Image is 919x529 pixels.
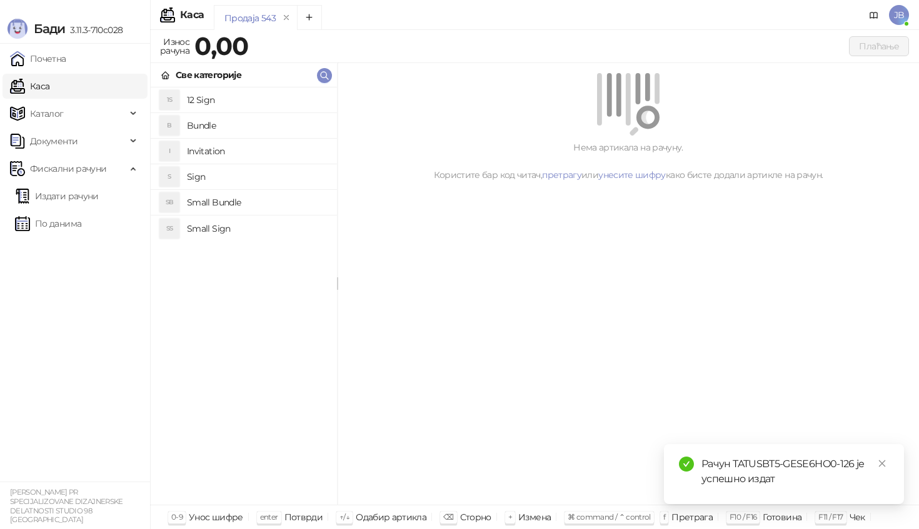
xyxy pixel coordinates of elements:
[10,46,66,71] a: Почетна
[187,90,327,110] h4: 12 Sign
[15,184,99,209] a: Издати рачуни
[158,34,192,59] div: Износ рачуна
[187,141,327,161] h4: Invitation
[679,457,694,472] span: check-circle
[30,156,106,181] span: Фискални рачуни
[878,459,886,468] span: close
[65,24,123,36] span: 3.11.3-710c028
[180,10,204,20] div: Каса
[10,488,123,524] small: [PERSON_NAME] PR SPECIJALIZOVANE DIZAJNERSKE DELATNOSTI STUDIO 98 [GEOGRAPHIC_DATA]
[159,219,179,239] div: SS
[34,21,65,36] span: Бади
[671,509,713,525] div: Претрага
[260,512,278,522] span: enter
[194,31,248,61] strong: 0,00
[730,512,756,522] span: F10 / F16
[849,36,909,56] button: Плаћање
[353,141,904,182] div: Нема артикала на рачуну. Користите бар код читач, или како бисте додали артикле на рачун.
[30,101,64,126] span: Каталог
[818,512,843,522] span: F11 / F17
[889,5,909,25] span: JB
[850,509,865,525] div: Чек
[10,74,49,99] a: Каса
[171,512,183,522] span: 0-9
[284,509,323,525] div: Потврди
[339,512,349,522] span: ↑/↓
[159,167,179,187] div: S
[864,5,884,25] a: Документација
[518,509,551,525] div: Измена
[187,116,327,136] h4: Bundle
[297,5,322,30] button: Add tab
[460,509,491,525] div: Сторно
[278,12,294,23] button: remove
[159,192,179,212] div: SB
[763,509,801,525] div: Готовина
[508,512,512,522] span: +
[187,167,327,187] h4: Sign
[159,90,179,110] div: 1S
[176,68,241,82] div: Све категорије
[189,509,243,525] div: Унос шифре
[159,116,179,136] div: B
[187,219,327,239] h4: Small Sign
[598,169,666,180] a: унесите шифру
[15,211,81,236] a: По данима
[663,512,665,522] span: f
[30,129,78,154] span: Документи
[224,11,276,25] div: Продаја 543
[542,169,581,180] a: претрагу
[159,141,179,161] div: I
[8,19,28,39] img: Logo
[187,192,327,212] h4: Small Bundle
[443,512,453,522] span: ⌫
[356,509,426,525] div: Одабир артикла
[151,87,337,505] div: grid
[701,457,889,487] div: Рачун TATUSBT5-GESE6HO0-126 је успешно издат
[875,457,889,470] a: Close
[568,512,651,522] span: ⌘ command / ⌃ control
